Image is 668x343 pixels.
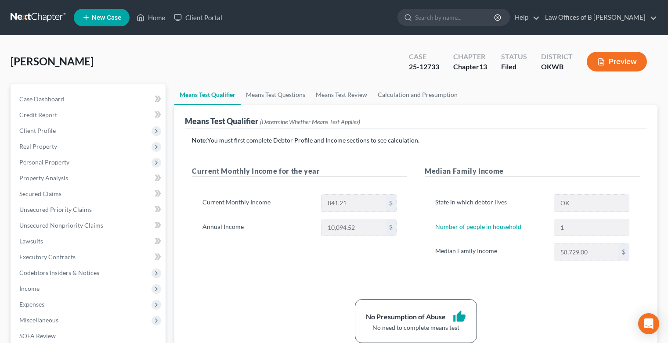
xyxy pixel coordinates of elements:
[19,285,40,292] span: Income
[435,223,521,230] a: Number of people in household
[409,62,439,72] div: 25-12733
[386,195,396,211] div: $
[431,194,549,212] label: State in which debtor lives
[19,332,56,339] span: SOFA Review
[174,84,241,105] a: Means Test Qualifier
[587,52,647,71] button: Preview
[192,136,640,145] p: You must first complete Debtor Profile and Income sections to see calculation.
[12,202,166,218] a: Unsecured Priority Claims
[198,194,316,212] label: Current Monthly Income
[19,316,58,324] span: Miscellaneous
[11,55,94,68] span: [PERSON_NAME]
[501,62,527,72] div: Filed
[12,186,166,202] a: Secured Claims
[425,166,640,177] h5: Median Family Income
[12,91,166,107] a: Case Dashboard
[431,243,549,261] label: Median Family Income
[19,127,56,134] span: Client Profile
[12,249,166,265] a: Executory Contracts
[19,222,103,229] span: Unsecured Nonpriority Claims
[132,10,170,25] a: Home
[453,310,466,323] i: thumb_up
[19,174,68,182] span: Property Analysis
[170,10,227,25] a: Client Portal
[618,243,629,260] div: $
[453,62,487,72] div: Chapter
[409,52,439,62] div: Case
[554,219,629,236] input: --
[260,118,360,125] span: (Determine Whether Means Test Applies)
[366,323,466,332] div: No need to complete means test
[192,136,207,144] strong: Note:
[541,52,573,62] div: District
[19,237,43,245] span: Lawsuits
[19,300,44,308] span: Expenses
[185,116,360,126] div: Means Test Qualifier
[321,195,386,211] input: 0.00
[311,84,372,105] a: Means Test Review
[510,10,540,25] a: Help
[372,84,463,105] a: Calculation and Presumption
[554,243,618,260] input: 0.00
[19,158,69,166] span: Personal Property
[366,312,446,322] div: No Presumption of Abuse
[12,107,166,123] a: Credit Report
[19,95,64,103] span: Case Dashboard
[12,170,166,186] a: Property Analysis
[638,313,659,334] div: Open Intercom Messenger
[19,253,76,261] span: Executory Contracts
[501,52,527,62] div: Status
[479,62,487,71] span: 13
[241,84,311,105] a: Means Test Questions
[19,111,57,118] span: Credit Report
[19,143,57,150] span: Real Property
[12,218,166,233] a: Unsecured Nonpriority Claims
[192,166,407,177] h5: Current Monthly Income for the year
[541,10,657,25] a: Law Offices of B [PERSON_NAME]
[321,219,386,236] input: 0.00
[386,219,396,236] div: $
[198,219,316,236] label: Annual Income
[12,233,166,249] a: Lawsuits
[415,9,495,25] input: Search by name...
[92,14,121,21] span: New Case
[19,190,61,197] span: Secured Claims
[19,269,99,276] span: Codebtors Insiders & Notices
[19,206,92,213] span: Unsecured Priority Claims
[453,52,487,62] div: Chapter
[541,62,573,72] div: OKWB
[554,195,629,211] input: State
